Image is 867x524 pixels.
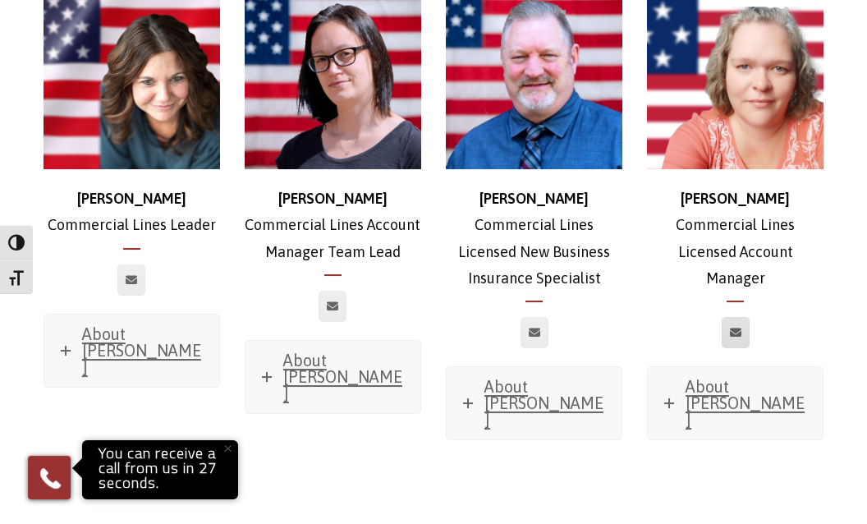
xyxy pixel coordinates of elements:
p: You can receive a call from us in 27 seconds. [86,444,234,495]
strong: [PERSON_NAME] [479,190,589,207]
span: About [PERSON_NAME] [484,377,603,429]
a: About [PERSON_NAME] [44,315,219,387]
a: About [PERSON_NAME] [648,367,823,439]
p: Commercial Lines Licensed Account Manager [647,186,823,292]
span: About [PERSON_NAME] [283,351,402,402]
button: Close [209,430,245,467]
span: About [PERSON_NAME] [686,377,805,429]
strong: [PERSON_NAME] [278,190,388,207]
strong: [PERSON_NAME] [77,190,186,207]
img: Phone icon [37,465,63,491]
a: About [PERSON_NAME] [245,341,420,413]
p: Commercial Lines Leader [44,186,220,239]
span: About [PERSON_NAME] [82,324,201,376]
p: Commercial Lines Account Manager Team Lead [245,186,421,265]
p: Commercial Lines Licensed New Business Insurance Specialist [446,186,622,292]
a: About [PERSON_NAME] [447,367,622,439]
strong: [PERSON_NAME] [681,190,790,207]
